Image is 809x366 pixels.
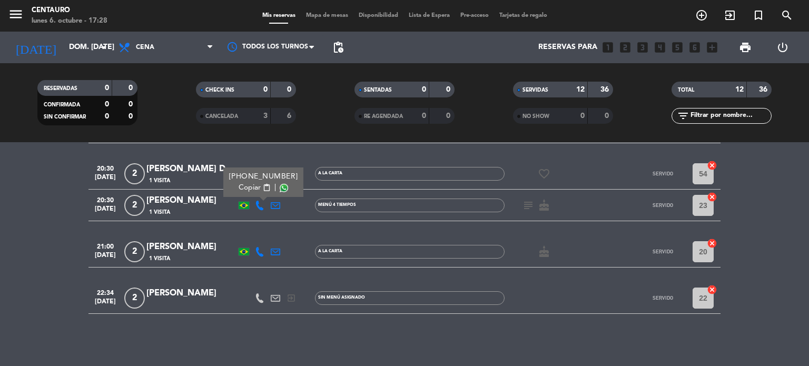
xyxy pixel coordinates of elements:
[332,41,344,54] span: pending_actions
[538,199,550,212] i: cake
[522,87,548,93] span: SERVIDAS
[580,112,585,120] strong: 0
[8,36,64,59] i: [DATE]
[636,163,689,184] button: SERVIDO
[257,13,301,18] span: Mis reservas
[707,238,717,249] i: cancel
[353,13,403,18] span: Disponibilidad
[739,41,752,54] span: print
[759,86,769,93] strong: 36
[124,288,145,309] span: 2
[538,245,550,258] i: cake
[653,295,673,301] span: SERVIDO
[44,86,77,91] span: RESERVADAS
[318,295,365,300] span: Sin menú asignado
[318,171,342,175] span: A LA CARTA
[318,249,342,253] span: A LA CARTA
[522,114,549,119] span: NO SHOW
[8,6,24,26] button: menu
[146,194,236,207] div: [PERSON_NAME]
[124,163,145,184] span: 2
[92,205,119,217] span: [DATE]
[576,86,585,93] strong: 12
[538,167,550,180] i: favorite_border
[146,240,236,254] div: [PERSON_NAME]
[92,298,119,310] span: [DATE]
[636,288,689,309] button: SERVIDO
[149,208,170,216] span: 1 Visita
[92,174,119,186] span: [DATE]
[287,86,293,93] strong: 0
[124,195,145,216] span: 2
[129,84,135,92] strong: 0
[32,5,107,16] div: Centauro
[636,195,689,216] button: SERVIDO
[92,252,119,264] span: [DATE]
[146,286,236,300] div: [PERSON_NAME]
[724,9,736,22] i: exit_to_app
[274,182,277,193] span: |
[636,241,689,262] button: SERVIDO
[92,286,119,298] span: 22:34
[32,16,107,26] div: lunes 6. octubre - 17:28
[601,41,615,54] i: looks_one
[446,86,452,93] strong: 0
[653,249,673,254] span: SERVIDO
[44,102,80,107] span: CONFIRMADA
[136,44,154,51] span: Cena
[146,162,236,176] div: [PERSON_NAME] De [PERSON_NAME] Junior
[149,254,170,263] span: 1 Visita
[689,110,771,122] input: Filtrar por nombre...
[677,110,689,122] i: filter_list
[287,112,293,120] strong: 6
[678,87,694,93] span: TOTAL
[636,41,649,54] i: looks_3
[707,284,717,295] i: cancel
[92,240,119,252] span: 21:00
[422,86,426,93] strong: 0
[364,114,403,119] span: RE AGENDADA
[422,112,426,120] strong: 0
[653,202,673,208] span: SERVIDO
[670,41,684,54] i: looks_5
[8,6,24,22] i: menu
[752,9,765,22] i: turned_in_not
[538,43,597,52] span: Reservas para
[653,171,673,176] span: SERVIDO
[301,13,353,18] span: Mapa de mesas
[92,162,119,174] span: 20:30
[263,112,268,120] strong: 3
[129,113,135,120] strong: 0
[705,41,719,54] i: add_box
[239,182,261,193] span: Copiar
[707,192,717,202] i: cancel
[44,114,86,120] span: SIN CONFIRMAR
[263,184,271,192] span: content_paste
[205,114,238,119] span: CANCELADA
[618,41,632,54] i: looks_two
[653,41,667,54] i: looks_4
[688,41,702,54] i: looks_6
[287,293,296,303] i: exit_to_app
[764,32,801,63] div: LOG OUT
[707,160,717,171] i: cancel
[781,9,793,22] i: search
[105,113,109,120] strong: 0
[149,176,170,185] span: 1 Visita
[364,87,392,93] span: SENTADAS
[695,9,708,22] i: add_circle_outline
[776,41,789,54] i: power_settings_new
[446,112,452,120] strong: 0
[403,13,455,18] span: Lista de Espera
[229,171,298,182] div: [PHONE_NUMBER]
[600,86,611,93] strong: 36
[98,41,111,54] i: arrow_drop_down
[605,112,611,120] strong: 0
[263,86,268,93] strong: 0
[318,203,356,207] span: MENÚ 4 TIEMPOS
[522,199,535,212] i: subject
[205,87,234,93] span: CHECK INS
[455,13,494,18] span: Pre-acceso
[494,13,553,18] span: Tarjetas de regalo
[105,101,109,108] strong: 0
